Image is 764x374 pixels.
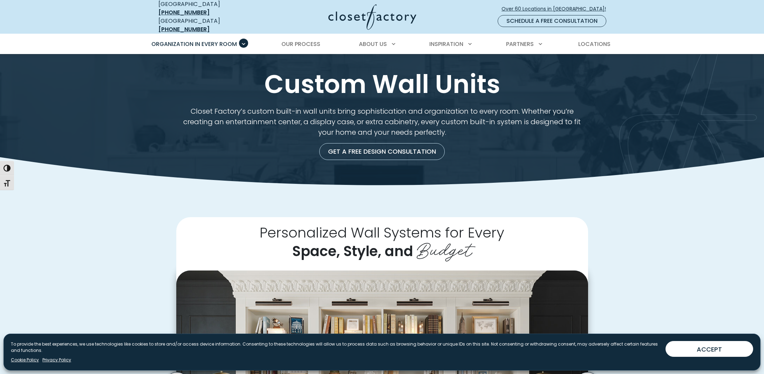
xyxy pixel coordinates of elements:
span: Space, Style, and [292,241,413,261]
span: Partners [506,40,534,48]
a: Schedule a Free Consultation [498,15,606,27]
a: [PHONE_NUMBER] [158,25,210,33]
span: Budget [417,234,472,262]
img: Closet Factory Logo [328,4,416,30]
span: Locations [578,40,610,48]
a: Privacy Policy [42,357,71,363]
div: [GEOGRAPHIC_DATA] [158,17,260,34]
p: Closet Factory’s custom built-in wall units bring sophistication and organization to every room. ... [176,106,588,138]
h1: Custom Wall Units [157,71,607,98]
nav: Primary Menu [146,34,618,54]
a: Cookie Policy [11,357,39,363]
span: Organization in Every Room [151,40,237,48]
span: Personalized Wall Systems for Every [260,223,504,242]
span: About Us [359,40,387,48]
span: Our Process [281,40,320,48]
p: To provide the best experiences, we use technologies like cookies to store and/or access device i... [11,341,660,354]
span: Inspiration [429,40,463,48]
button: ACCEPT [666,341,753,357]
a: [PHONE_NUMBER] [158,8,210,16]
a: Get a Free Design Consultation [319,143,445,160]
span: Over 60 Locations in [GEOGRAPHIC_DATA]! [502,5,612,13]
a: Over 60 Locations in [GEOGRAPHIC_DATA]! [501,3,612,15]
